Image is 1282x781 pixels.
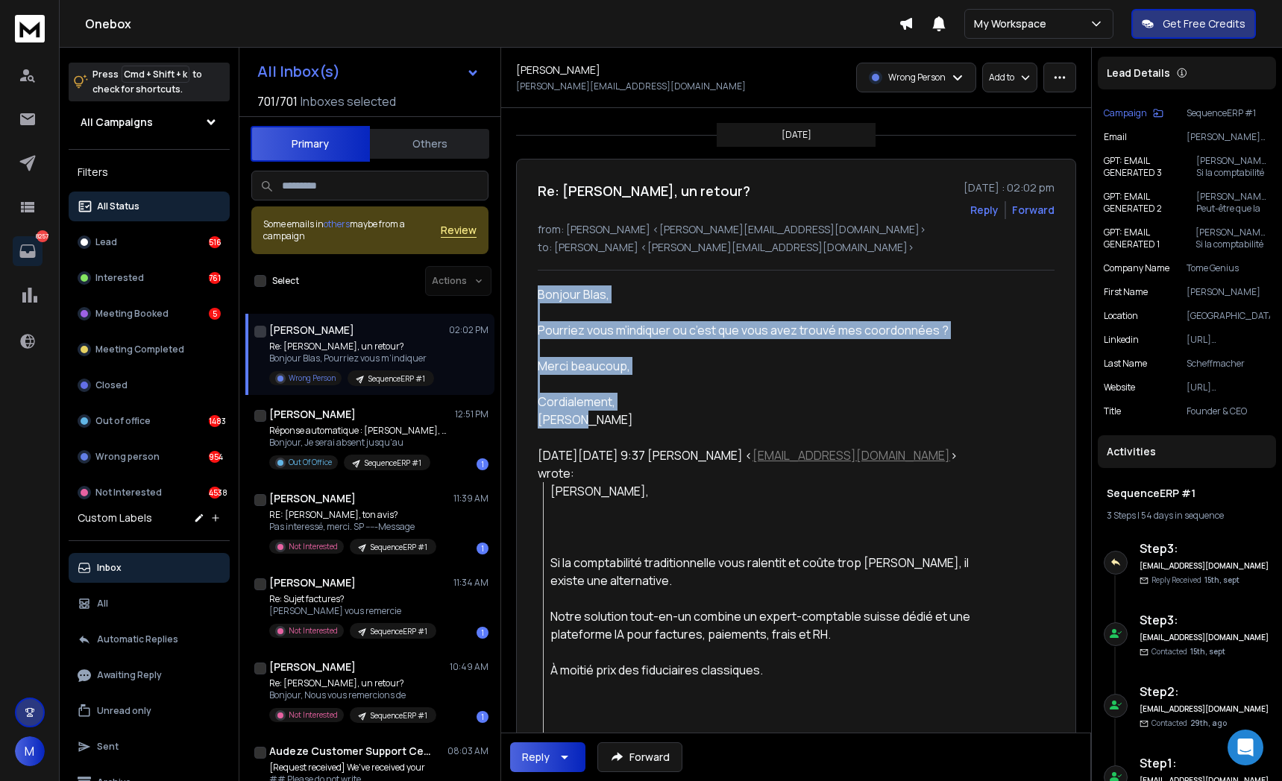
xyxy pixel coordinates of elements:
span: 15th, sept [1204,575,1239,585]
button: Get Free Credits [1131,9,1256,39]
p: Meeting Completed [95,344,184,355]
button: Closed [69,370,230,400]
h1: [PERSON_NAME] [269,407,356,422]
p: Scheffmacher [1187,358,1270,370]
h3: Inboxes selected [301,92,396,110]
span: 29th, ago [1190,718,1227,728]
p: 10:49 AM [450,661,488,673]
img: logo [15,15,45,42]
p: GPT: EMAIL GENERATED 2 [1104,191,1196,215]
span: Cmd + Shift + k [122,66,189,83]
h1: [PERSON_NAME] [269,660,356,674]
div: [PERSON_NAME] [538,411,973,429]
span: 701 / 701 [257,92,298,110]
label: Select [272,275,299,287]
button: Wrong person954 [69,442,230,472]
div: Merci beaucoup, [538,357,973,375]
button: Unread only [69,696,230,726]
p: [Request received] We've received your [269,762,433,774]
p: Re: [PERSON_NAME], un retour? [269,677,436,689]
p: Bonjour, Nous vous remercions de [269,689,436,701]
p: Not Interested [95,487,162,499]
p: location [1104,310,1138,322]
p: [PERSON_NAME], Si la comptabilité traditionnelle vous ralentit et coûte trop [PERSON_NAME], il ex... [1196,155,1270,179]
button: Forward [597,742,682,772]
p: [DATE] : 02:02 pm [964,180,1055,195]
button: Lead516 [69,227,230,257]
p: 08:03 AM [447,745,488,757]
p: Sent [97,741,119,753]
p: All [97,598,108,610]
a: 8257 [13,236,43,266]
p: Re: Sujet factures? [269,593,436,605]
p: Lead Details [1107,66,1170,80]
button: All Inbox(s) [245,57,491,86]
p: All Status [97,200,139,212]
div: Activities [1098,435,1276,468]
div: 1483 [209,415,221,427]
h6: [EMAIL_ADDRESS][DOMAIN_NAME] [1140,560,1270,572]
p: SequenceERP #1 [371,710,427,721]
p: [GEOGRAPHIC_DATA] [1187,310,1270,322]
p: [PERSON_NAME] vous remercie [269,605,436,617]
h6: Step 3 : [1140,611,1270,629]
p: Contacted [1151,718,1227,729]
p: GPT: EMAIL GENERATED 3 [1104,155,1196,179]
p: Out of office [95,415,151,427]
h1: Audeze Customer Support Center [269,744,433,759]
p: Meeting Booked [95,308,169,320]
h1: All Campaigns [81,115,153,130]
h6: Step 1 : [1140,754,1270,772]
div: 516 [209,236,221,248]
div: 1 [477,458,488,470]
p: SequenceERP #1 [368,373,425,385]
button: Not Interested4538 [69,478,230,508]
p: Company Name [1104,262,1169,274]
p: Not Interested [289,541,338,552]
p: Campaign [1104,107,1147,119]
p: Bonjour, Je serai absent jusqu'au [269,437,448,449]
h6: Step 2 : [1140,683,1270,701]
p: [PERSON_NAME] [1187,286,1270,298]
div: 5 [209,308,221,320]
h6: [EMAIL_ADDRESS][DOMAIN_NAME] [1140,632,1270,643]
div: 4538 [209,487,221,499]
p: 12:51 PM [455,408,488,420]
p: Bonjour Blas, Pourriez vous m’indiquer [269,352,434,364]
p: 11:39 AM [453,493,488,505]
p: Add to [989,72,1014,83]
p: 8257 [37,230,48,242]
button: Primary [251,126,370,162]
button: All Status [69,192,230,221]
div: Cordialement, [538,393,973,411]
p: Pas interessé, merci. SP -----Message [269,521,436,533]
p: [PERSON_NAME][EMAIL_ADDRESS][DOMAIN_NAME] [516,80,746,92]
div: Pourriez vous m’indiquer ou c’est que vous avez trouvé mes coordonnées ? [538,321,973,339]
p: Re: [PERSON_NAME], un retour? [269,341,434,352]
p: RE: [PERSON_NAME], ton avis? [269,509,436,521]
h1: [PERSON_NAME] [516,63,600,78]
p: title [1104,405,1121,417]
p: Reply Received [1151,575,1239,586]
p: Réponse automatique : [PERSON_NAME], ton [PERSON_NAME]? [269,425,448,437]
button: Others [370,127,489,160]
button: M [15,736,45,766]
p: Last Name [1104,358,1147,370]
p: Inbox [97,562,122,574]
button: Meeting Booked5 [69,299,230,329]
h1: SequenceERP #1 [1107,486,1267,501]
button: All Campaigns [69,107,230,137]
p: [PERSON_NAME], Peut-être que la comptabilité traditionnelle vous ralentit ? Elle est souvent coût... [1196,191,1270,215]
p: SequenceERP #1 [1187,107,1270,119]
button: Inbox [69,553,230,583]
p: [URL][DOMAIN_NAME] [1187,382,1270,393]
div: Some emails in maybe from a campaign [263,218,441,242]
p: SequenceERP #1 [371,542,427,553]
div: [DATE][DATE] 9:37 [PERSON_NAME] < > wrote: [538,446,973,482]
p: Not Interested [289,625,338,636]
p: Press to check for shortcuts. [92,67,202,97]
p: My Workspace [974,16,1052,31]
p: Out Of Office [289,457,332,468]
button: Reply [510,742,585,772]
